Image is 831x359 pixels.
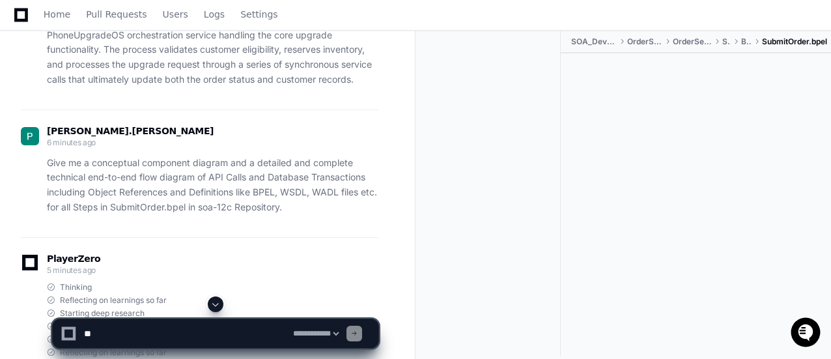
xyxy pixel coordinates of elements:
span: [PERSON_NAME].[PERSON_NAME] [47,126,214,136]
span: Logs [204,10,225,18]
span: 5 minutes ago [47,265,96,275]
span: Users [163,10,188,18]
img: PlayerZero [13,13,39,39]
span: Pylon [130,137,158,147]
div: We're offline, we'll be back soon [44,110,170,121]
span: 6 minutes ago [47,137,96,147]
span: SOA [722,36,731,47]
img: 1736555170064-99ba0984-63c1-480f-8ee9-699278ef63ed [13,97,36,121]
a: Powered byPylon [92,136,158,147]
span: SOA_Development [571,36,617,47]
span: BPEL [741,36,752,47]
div: Start new chat [44,97,214,110]
span: Settings [240,10,277,18]
span: OrderServices [627,36,662,47]
button: Start new chat [221,101,237,117]
span: Thinking [60,282,92,293]
span: Home [44,10,70,18]
span: SubmitOrder.bpel [762,36,827,47]
img: ACg8ocLL3vXvdba5S5V7nChXuiKYjYAj5GQFF3QGVBb6etwgLiZA=s96-c [21,127,39,145]
iframe: Open customer support [789,316,824,351]
p: Give me a conceptual component diagram and a detailed and complete technical end-to-end flow diag... [47,156,378,215]
span: PlayerZero [47,255,100,263]
span: OrderServiceOS [673,36,712,47]
span: Reflecting on learnings so far [60,295,167,306]
div: Welcome [13,52,237,73]
span: Pull Requests [86,10,147,18]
